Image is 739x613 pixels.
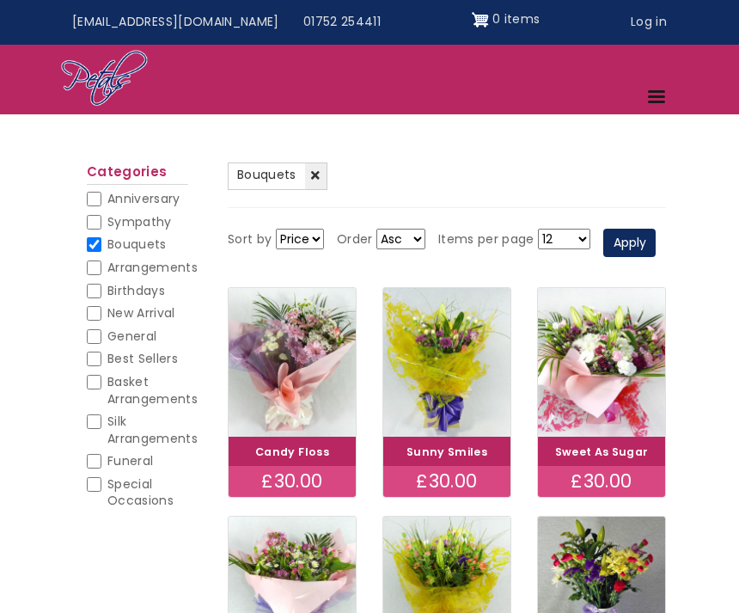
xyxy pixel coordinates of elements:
[60,49,149,109] img: Home
[492,10,540,28] span: 0 items
[60,6,291,39] a: [EMAIL_ADDRESS][DOMAIN_NAME]
[228,162,327,190] a: Bouquets
[237,166,296,183] span: Bouquets
[107,373,198,408] span: Basket Arrangements
[538,288,665,437] img: Sweet As Sugar
[337,230,373,250] label: Order
[107,282,165,299] span: Birthdays
[383,288,510,437] img: Sunny Smiles
[107,304,175,322] span: New Arrival
[107,259,198,276] span: Arrangements
[255,444,329,459] a: Candy Floss
[538,466,665,497] div: £30.00
[87,164,188,185] h2: Categories
[472,6,541,34] a: Shopping cart 0 items
[555,444,649,459] a: Sweet As Sugar
[107,213,172,230] span: Sympathy
[229,466,356,497] div: £30.00
[603,229,656,258] button: Apply
[107,190,180,207] span: Anniversary
[228,230,272,250] label: Sort by
[107,350,178,367] span: Best Sellers
[107,236,167,253] span: Bouquets
[406,444,487,459] a: Sunny Smiles
[619,6,679,39] a: Log in
[107,413,198,447] span: Silk Arrangements
[383,466,510,497] div: £30.00
[291,6,393,39] a: 01752 254411
[229,288,356,437] img: Candy Floss
[107,452,153,469] span: Funeral
[107,328,156,345] span: General
[438,230,534,250] label: Items per page
[472,6,489,34] img: Shopping cart
[107,475,174,510] span: Special Occasions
